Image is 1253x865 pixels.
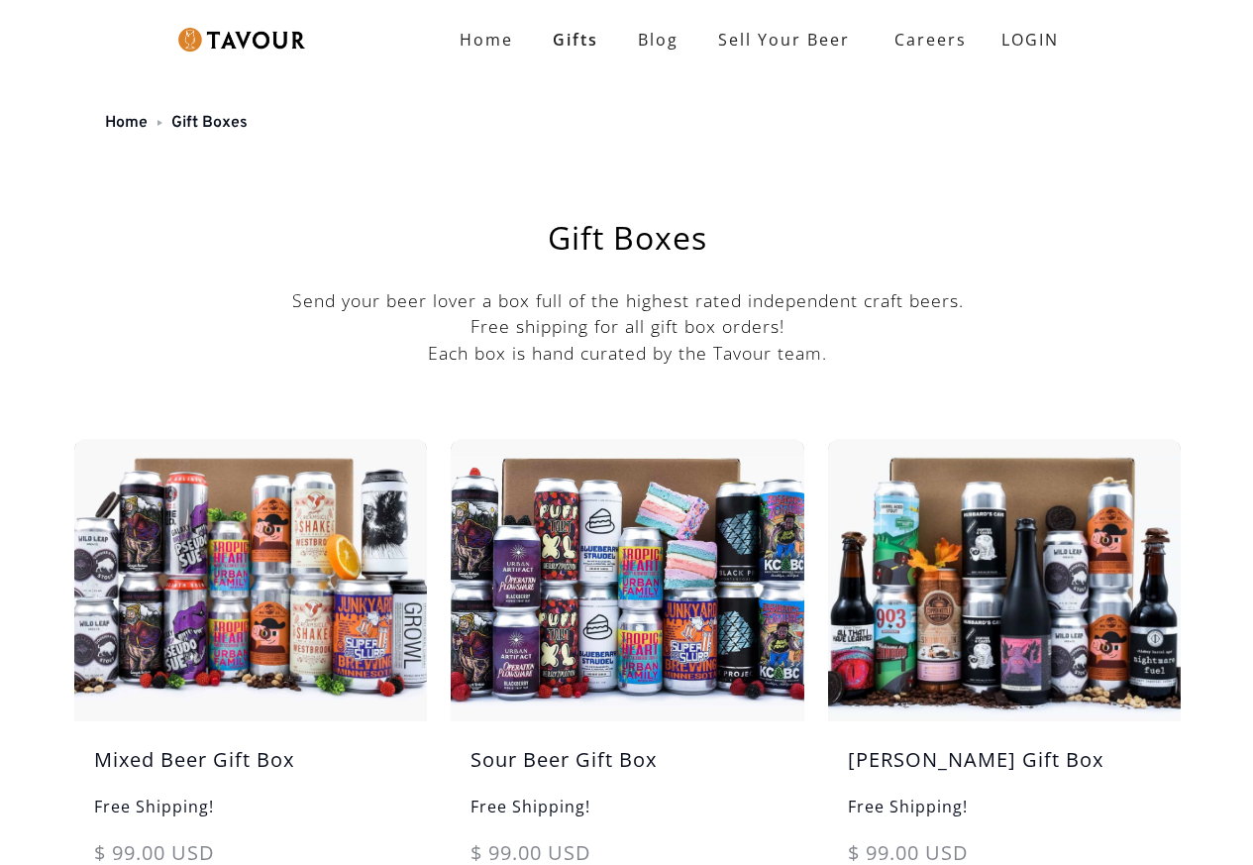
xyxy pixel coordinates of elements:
[982,20,1079,59] a: LOGIN
[870,12,982,67] a: Careers
[74,745,427,795] h5: Mixed Beer Gift Box
[74,287,1181,366] p: Send your beer lover a box full of the highest rated independent craft beers. Free shipping for a...
[440,20,533,59] a: Home
[451,795,803,838] h6: Free Shipping!
[533,20,618,59] a: Gifts
[451,745,803,795] h5: Sour Beer Gift Box
[618,20,698,59] a: Blog
[460,29,513,51] strong: Home
[828,795,1181,838] h6: Free Shipping!
[894,20,967,59] strong: Careers
[698,20,870,59] a: Sell Your Beer
[828,745,1181,795] h5: [PERSON_NAME] Gift Box
[105,113,148,133] a: Home
[74,795,427,838] h6: Free Shipping!
[171,113,248,133] a: Gift Boxes
[124,222,1131,254] h1: Gift Boxes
